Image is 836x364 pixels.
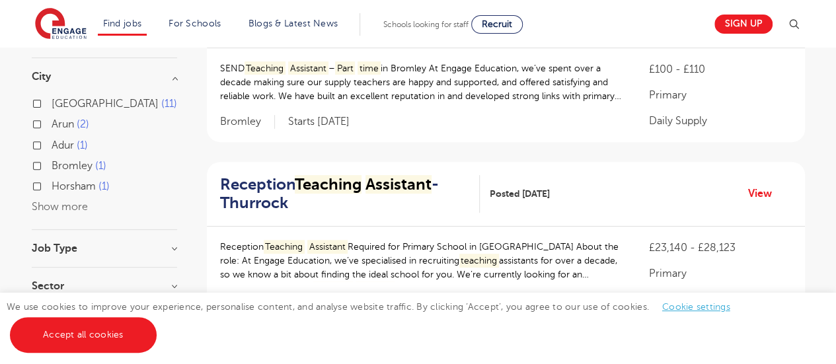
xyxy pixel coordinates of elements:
span: Horsham [52,180,96,192]
p: £100 - £110 [648,61,791,77]
input: [GEOGRAPHIC_DATA] 11 [52,98,60,106]
button: Show more [32,201,88,213]
span: 11 [161,98,177,110]
h3: Job Type [32,243,177,254]
p: Reception Required for Primary School in [GEOGRAPHIC_DATA] About the role: At Engage Education, w... [220,240,623,281]
a: Sign up [714,15,773,34]
span: Arun [52,118,74,130]
a: View [748,185,782,202]
p: Primary [648,266,791,281]
a: Find jobs [103,18,142,28]
span: Schools looking for staff [383,20,469,29]
a: Accept all cookies [10,317,157,353]
mark: teaching [459,254,500,268]
input: Horsham 1 [52,180,60,189]
img: Engage Education [35,8,87,41]
mark: Teaching [245,61,286,75]
h3: Sector [32,281,177,291]
span: [GEOGRAPHIC_DATA] [52,98,159,110]
p: Starts [DATE] [288,115,350,129]
mark: Assistant [288,61,328,75]
a: ReceptionTeaching Assistant- Thurrock [220,175,480,213]
span: 1 [98,180,110,192]
h3: City [32,71,177,82]
mark: Teaching [264,240,305,254]
span: Bromley [220,115,275,129]
p: Long Term [648,291,791,307]
p: £23,140 - £28,123 [648,240,791,256]
input: Arun 2 [52,118,60,127]
p: Primary [648,87,791,103]
mark: time [358,61,381,75]
span: Recruit [482,19,512,29]
mark: Part [335,61,356,75]
mark: Assistant [365,175,432,194]
span: Adur [52,139,74,151]
a: Blogs & Latest News [248,18,338,28]
a: Cookie settings [662,302,730,312]
mark: Teaching [295,175,361,194]
span: Bromley [52,160,93,172]
span: 1 [95,160,106,172]
a: Recruit [471,15,523,34]
mark: Assistant [307,240,348,254]
span: We use cookies to improve your experience, personalise content, and analyse website traffic. By c... [7,302,743,340]
span: 1 [77,139,88,151]
input: Adur 1 [52,139,60,148]
span: 2 [77,118,89,130]
input: Bromley 1 [52,160,60,168]
p: Daily Supply [648,113,791,129]
span: Posted [DATE] [490,187,550,201]
a: For Schools [169,18,221,28]
h2: Reception - Thurrock [220,175,469,213]
p: SEND – in Bromley At Engage Education, we’ve spent over a decade making sure our supply teachers ... [220,61,623,103]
